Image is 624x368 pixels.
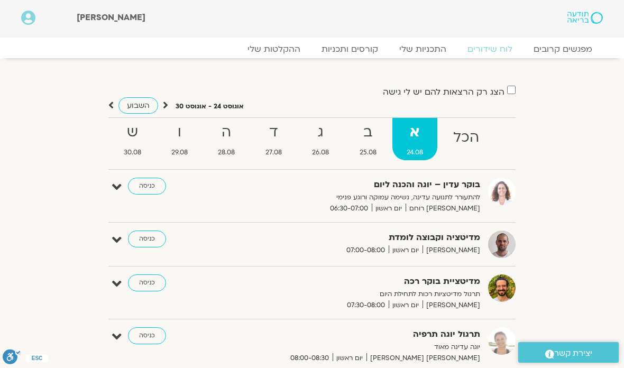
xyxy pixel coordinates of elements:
[251,118,296,160] a: ד27.08
[109,121,155,144] strong: ש
[253,327,480,342] strong: תרגול יוגה תרפיה
[366,353,480,364] span: [PERSON_NAME] [PERSON_NAME]
[157,118,201,160] a: ו29.08
[157,147,201,158] span: 29.08
[554,346,592,361] span: יצירת קשר
[251,121,296,144] strong: ד
[372,203,406,214] span: יום ראשון
[345,121,390,144] strong: ב
[253,289,480,300] p: תרגול מדיטציות רכות לתחילת היום
[345,147,390,158] span: 25.08
[439,126,493,150] strong: הכל
[523,44,603,54] a: מפגשים קרובים
[392,147,437,158] span: 24.08
[21,44,603,54] nav: Menu
[518,342,619,363] a: יצירת קשר
[423,245,480,256] span: [PERSON_NAME]
[333,353,366,364] span: יום ראשון
[204,147,249,158] span: 28.08
[343,300,389,311] span: 07:30-08:00
[128,231,166,247] a: כניסה
[406,203,480,214] span: [PERSON_NAME] רוחם
[253,178,480,192] strong: בוקר עדין – יוגה והכנה ליום
[392,121,437,144] strong: א
[253,274,480,289] strong: מדיטציית בוקר רכה
[237,44,311,54] a: ההקלטות שלי
[343,245,389,256] span: 07:00-08:00
[298,147,343,158] span: 26.08
[127,100,150,111] span: השבוע
[439,118,493,160] a: הכל
[118,97,158,114] a: השבוע
[128,178,166,195] a: כניסה
[128,274,166,291] a: כניסה
[109,147,155,158] span: 30.08
[253,192,480,203] p: להתעורר לתנועה עדינה, נשימה עמוקה ורוגע פנימי
[287,353,333,364] span: 08:00-08:30
[253,342,480,353] p: יוגה עדינה מאוד
[392,118,437,160] a: א24.08
[311,44,389,54] a: קורסים ותכניות
[109,118,155,160] a: ש30.08
[157,121,201,144] strong: ו
[423,300,480,311] span: [PERSON_NAME]
[251,147,296,158] span: 27.08
[389,44,457,54] a: התכניות שלי
[389,300,423,311] span: יום ראשון
[77,12,145,23] span: [PERSON_NAME]
[326,203,372,214] span: 06:30-07:00
[128,327,166,344] a: כניסה
[298,121,343,144] strong: ג
[204,121,249,144] strong: ה
[457,44,523,54] a: לוח שידורים
[383,87,504,97] label: הצג רק הרצאות להם יש לי גישה
[253,231,480,245] strong: מדיטציה וקבוצה לומדת
[176,101,244,112] p: אוגוסט 24 - אוגוסט 30
[389,245,423,256] span: יום ראשון
[204,118,249,160] a: ה28.08
[345,118,390,160] a: ב25.08
[298,118,343,160] a: ג26.08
